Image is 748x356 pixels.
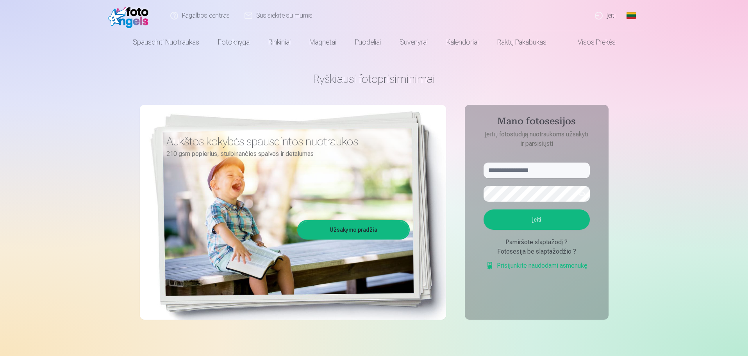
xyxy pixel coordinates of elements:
h4: Mano fotosesijos [476,116,598,130]
div: Fotosesija be slaptažodžio ? [484,247,590,256]
div: Pamiršote slaptažodį ? [484,238,590,247]
a: Magnetai [300,31,346,53]
p: Įeiti į fotostudiją nuotraukoms užsakyti ir parsisiųsti [476,130,598,148]
p: 210 gsm popierius, stulbinančios spalvos ir detalumas [166,148,404,159]
button: Įeiti [484,209,590,230]
h3: Aukštos kokybės spausdintos nuotraukos [166,134,404,148]
a: Fotoknyga [209,31,259,53]
a: Raktų pakabukas [488,31,556,53]
a: Puodeliai [346,31,390,53]
a: Prisijunkite naudodami asmenukę [486,261,587,270]
a: Suvenyrai [390,31,437,53]
a: Užsakymo pradžia [298,221,409,238]
a: Kalendoriai [437,31,488,53]
h1: Ryškiausi fotoprisiminimai [140,72,609,86]
a: Visos prekės [556,31,625,53]
a: Rinkiniai [259,31,300,53]
img: /fa2 [108,3,153,28]
a: Spausdinti nuotraukas [123,31,209,53]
